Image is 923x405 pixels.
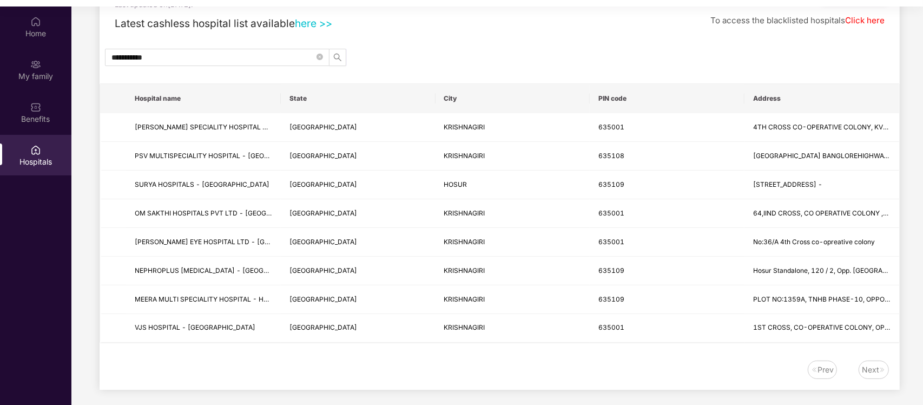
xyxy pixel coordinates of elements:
span: [GEOGRAPHIC_DATA] [289,323,357,331]
span: [GEOGRAPHIC_DATA] [289,266,357,275]
td: KRISHNAGIRI [436,228,590,257]
span: KRISHNAGIRI [444,323,485,331]
span: close-circle [317,54,323,60]
img: svg+xml;base64,PHN2ZyBpZD0iSG9zcGl0YWxzIiB4bWxucz0iaHR0cDovL3d3dy53My5vcmcvMjAwMC9zdmciIHdpZHRoPS... [30,145,41,155]
td: KRISHNAGIRI [436,199,590,228]
span: [GEOGRAPHIC_DATA] [289,180,357,188]
td: TAMIL NADU [281,257,436,285]
span: close-circle [317,53,323,63]
td: PLOT NO:1359A, TNHB PHASE-10, OPPOSITE TO KARUMARIAMMAN KOVIL, RAYAKOTTA ROAD, [744,285,899,314]
td: KRISHNAGIRI [436,257,590,285]
img: svg+xml;base64,PHN2ZyB4bWxucz0iaHR0cDovL3d3dy53My5vcmcvMjAwMC9zdmciIHdpZHRoPSIxNiIgaGVpZ2h0PSIxNi... [879,367,886,373]
td: TAMIL NADU [281,314,436,343]
td: TAMIL NADU [281,199,436,228]
span: 635001 [598,123,624,131]
td: HOSUR [436,171,590,199]
img: svg+xml;base64,PHN2ZyB4bWxucz0iaHR0cDovL3d3dy53My5vcmcvMjAwMC9zdmciIHdpZHRoPSIxNiIgaGVpZ2h0PSIxNi... [811,367,817,373]
span: Latest cashless hospital list available [115,17,295,30]
span: HOSUR [444,180,467,188]
td: KRISHNAGIRI [436,285,590,314]
td: TAMIL NADU [281,228,436,257]
span: No:36/A 4th Cross co-opreative colony [753,238,875,246]
div: Next [862,364,879,376]
td: TAMIL NADU [281,113,436,142]
img: svg+xml;base64,PHN2ZyBpZD0iQmVuZWZpdHMiIHhtbG5zPSJodHRwOi8vd3d3LnczLm9yZy8yMDAwL3N2ZyIgd2lkdGg9Ij... [30,102,41,113]
span: SURYA HOSPITALS - [GEOGRAPHIC_DATA] [135,180,269,188]
th: PIN code [590,84,744,113]
th: City [436,84,590,113]
td: KRISHNAGIRI [436,314,590,343]
span: KRISHNAGIRI [444,238,485,246]
td: Hosur Standalone, 120 / 2, Opp. CSI Church Shanthi Nagar [744,257,899,285]
td: NATHANS SPECIALITY HOSPITAL - KRISHNAGIRI [126,113,281,142]
span: 635109 [598,266,624,275]
span: [GEOGRAPHIC_DATA] [289,152,357,160]
td: NEPHROPLUS DIALYSIS CENTER - HOSUR, TAMIL NADU [126,257,281,285]
td: OM SAKTHI HOSPITALS PVT LTD - KRISHNAGIRI [126,199,281,228]
span: 635001 [598,209,624,217]
span: [STREET_ADDRESS] - [753,180,822,188]
span: 635001 [598,238,624,246]
span: PSV MULTISPECIALITY HOSPITAL - [GEOGRAPHIC_DATA] [135,152,315,160]
span: MEERA MULTI SPECIALITY HOSPITAL - HOSUR [135,295,282,303]
a: here >> [295,17,332,30]
td: TAMIL NADU [281,285,436,314]
span: Address [753,94,891,103]
span: 635001 [598,323,624,331]
span: VJS HOSPITAL - [GEOGRAPHIC_DATA] [135,323,255,331]
span: KRISHNAGIRI [444,123,485,131]
td: KRISHNAGIRI [436,142,590,171]
span: [GEOGRAPHIC_DATA] [289,238,357,246]
td: MEERA MULTI SPECIALITY HOSPITAL - HOSUR [126,285,281,314]
img: svg+xml;base64,PHN2ZyB3aWR0aD0iMjAiIGhlaWdodD0iMjAiIHZpZXdCb3g9IjAgMCAyMCAyMCIgZmlsbD0ibm9uZSIgeG... [30,59,41,70]
span: [PERSON_NAME] SPECIALITY HOSPITAL - KRISHNAGIRI [135,123,309,131]
span: 635108 [598,152,624,160]
td: TAMIL NADU [281,171,436,199]
span: search [329,53,346,62]
span: KRISHNAGIRI [444,295,485,303]
span: KRISHNAGIRI [444,152,485,160]
td: KRISHNAGIRI [436,113,590,142]
td: 1ST CROSS, CO-OPERATIVE COLONY, OPP OLD POST OFFICE,STATE BANK MAIN BRANCH ROAD, [744,314,899,343]
th: Hospital name [126,84,281,113]
th: Address [744,84,899,113]
td: CHENNAI BANGLOREHIGHWAY, ORAPPAM, KRISHNAGIRI, [744,142,899,171]
div: Prev [817,364,834,376]
span: OM SAKTHI HOSPITALS PVT LTD - [GEOGRAPHIC_DATA] [135,209,313,217]
span: Hospital name [135,94,272,103]
span: 635109 [598,295,624,303]
a: Click here [845,15,885,25]
span: [GEOGRAPHIC_DATA] [289,295,357,303]
span: To access the blacklisted hospitals [710,15,845,25]
span: [GEOGRAPHIC_DATA] [289,209,357,217]
td: PSV MULTISPECIALITY HOSPITAL - KRISHNAGIRI [126,142,281,171]
td: TAMIL NADU [281,142,436,171]
td: 64,IIND CROSS, CO OPERATIVE COLONY ,KRISHNAGIRI, NEAR UNION BANK, CO OPERATIVE COLONY, [744,199,899,228]
th: State [281,84,436,113]
span: [PERSON_NAME] EYE HOSPITAL LTD - [GEOGRAPHIC_DATA] [135,238,325,246]
span: [GEOGRAPHIC_DATA] [289,123,357,131]
span: KRISHNAGIRI [444,266,485,275]
button: search [329,49,346,66]
img: svg+xml;base64,PHN2ZyBpZD0iSG9tZSIgeG1sbnM9Imh0dHA6Ly93d3cudzMub3JnLzIwMDAvc3ZnIiB3aWR0aD0iMjAiIG... [30,16,41,27]
td: No:36/A 4th Cross co-opreative colony [744,228,899,257]
td: VJS HOSPITAL - KRISHNAGIRI [126,314,281,343]
td: 7 Tank Street, Krishnagiri - [744,171,899,199]
span: KRISHNAGIRI [444,209,485,217]
td: 4TH CROSS CO-OPERATIVE COLONY, KVB NEAR, KRISHNAGIRI, TAMIL NADU - 635001 4TH CROSS CO-OPERATIVE ... [744,113,899,142]
td: DR.AGARWAL'S EYE HOSPITAL LTD - Krishnagiri [126,228,281,257]
span: 635109 [598,180,624,188]
td: SURYA HOSPITALS - Hosur [126,171,281,199]
span: NEPHROPLUS [MEDICAL_DATA] - [GEOGRAPHIC_DATA], [GEOGRAPHIC_DATA] [135,266,381,275]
